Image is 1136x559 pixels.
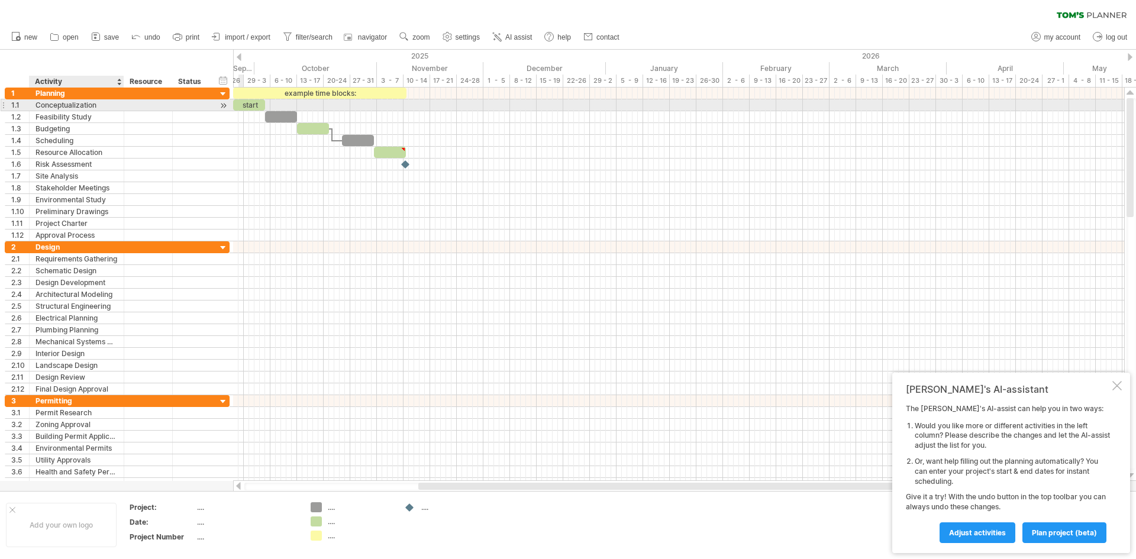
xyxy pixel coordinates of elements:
div: Budgeting [35,123,118,134]
li: Or, want help filling out the planning automatically? You can enter your project's start & end da... [915,457,1110,486]
div: 16 - 20 [883,75,909,87]
a: save [88,30,122,45]
div: 29 - 2 [590,75,617,87]
span: AI assist [505,33,532,41]
div: 27 - 1 [1043,75,1069,87]
div: 2.4 [11,289,29,300]
div: January 2026 [606,62,723,75]
div: 2.11 [11,371,29,383]
div: 3.5 [11,454,29,466]
div: Feasibility Study [35,111,118,122]
a: navigator [342,30,390,45]
div: March 2026 [830,62,947,75]
div: November 2025 [377,62,483,75]
div: Risk Assessment [35,159,118,170]
div: 29 - 3 [244,75,270,87]
div: 3 [11,395,29,406]
div: 2.6 [11,312,29,324]
div: .... [197,502,296,512]
a: AI assist [489,30,535,45]
div: 1.1 [11,99,29,111]
div: Structural Engineering [35,300,118,312]
div: 1.11 [11,218,29,229]
div: 2 - 6 [830,75,856,87]
span: open [63,33,79,41]
a: filter/search [280,30,336,45]
div: 2 [11,241,29,253]
span: contact [596,33,619,41]
div: 20-24 [324,75,350,87]
span: settings [456,33,480,41]
div: Mechanical Systems Design [35,336,118,347]
a: Adjust activities [940,522,1015,543]
div: 2.3 [11,277,29,288]
div: 23 - 27 [909,75,936,87]
div: Design [35,241,118,253]
div: Project Charter [35,218,118,229]
span: undo [144,33,160,41]
div: October 2025 [254,62,377,75]
span: plan project (beta) [1032,528,1097,537]
div: 2.8 [11,336,29,347]
div: December 2025 [483,62,606,75]
div: .... [421,502,486,512]
div: 9 - 13 [856,75,883,87]
div: 24-28 [457,75,483,87]
div: 9 - 13 [750,75,776,87]
div: .... [197,517,296,527]
div: 11 - 15 [1096,75,1122,87]
div: 16 - 20 [776,75,803,87]
span: zoom [412,33,430,41]
div: 17 - 21 [430,75,457,87]
div: 1.7 [11,170,29,182]
div: Approval Process [35,230,118,241]
div: 6 - 10 [270,75,297,87]
div: .... [328,516,392,526]
a: print [170,30,203,45]
a: open [47,30,82,45]
div: Date: [130,517,195,527]
div: Electrical Planning [35,312,118,324]
div: February 2026 [723,62,830,75]
span: import / export [225,33,270,41]
div: 2.2 [11,265,29,276]
div: Project Number [130,532,195,542]
a: contact [580,30,623,45]
a: my account [1028,30,1084,45]
div: 5 - 9 [617,75,643,87]
div: 10 - 14 [404,75,430,87]
div: Planning [35,88,118,99]
div: Permitting [35,395,118,406]
div: April 2026 [947,62,1064,75]
div: 2.5 [11,300,29,312]
div: 1 - 5 [483,75,510,87]
div: Landscape Design [35,360,118,371]
div: 3.6 [11,466,29,477]
div: start [233,99,265,111]
div: 3.3 [11,431,29,442]
div: scroll to activity [218,99,229,112]
div: 1.3 [11,123,29,134]
div: Architectural Modeling [35,289,118,300]
a: import / export [209,30,274,45]
div: 4 - 8 [1069,75,1096,87]
a: undo [128,30,164,45]
a: settings [440,30,483,45]
div: Site Analysis [35,170,118,182]
div: 2.7 [11,324,29,335]
div: 3.1 [11,407,29,418]
div: The [PERSON_NAME]'s AI-assist can help you in two ways: Give it a try! With the undo button in th... [906,404,1110,542]
div: 12 - 16 [643,75,670,87]
span: help [557,33,571,41]
div: 23 - 27 [803,75,830,87]
span: print [186,33,199,41]
div: Environmental Study [35,194,118,205]
div: 3.7 [11,478,29,489]
div: 1.10 [11,206,29,217]
div: Add your own logo [6,503,117,547]
div: Requirements Gathering [35,253,118,264]
div: 19 - 23 [670,75,696,87]
div: 13 - 17 [297,75,324,87]
div: 20-24 [1016,75,1043,87]
div: Resource [130,76,166,88]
